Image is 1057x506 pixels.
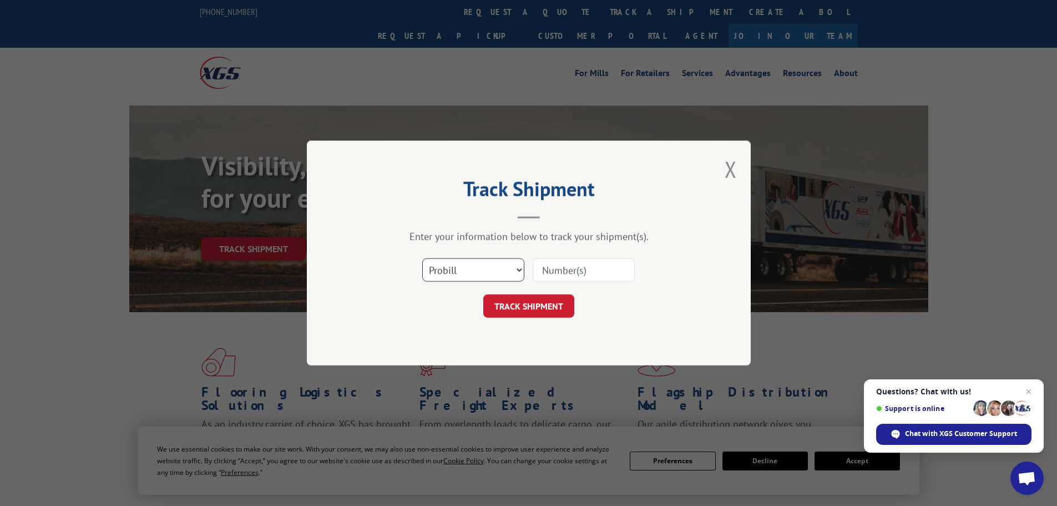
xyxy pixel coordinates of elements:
[1022,385,1035,398] span: Close chat
[876,404,969,413] span: Support is online
[905,429,1017,439] span: Chat with XGS Customer Support
[362,230,695,243] div: Enter your information below to track your shipment(s).
[725,154,737,184] button: Close modal
[876,387,1031,396] span: Questions? Chat with us!
[876,424,1031,445] div: Chat with XGS Customer Support
[1010,462,1044,495] div: Open chat
[533,258,635,282] input: Number(s)
[483,294,574,318] button: TRACK SHIPMENT
[362,181,695,202] h2: Track Shipment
